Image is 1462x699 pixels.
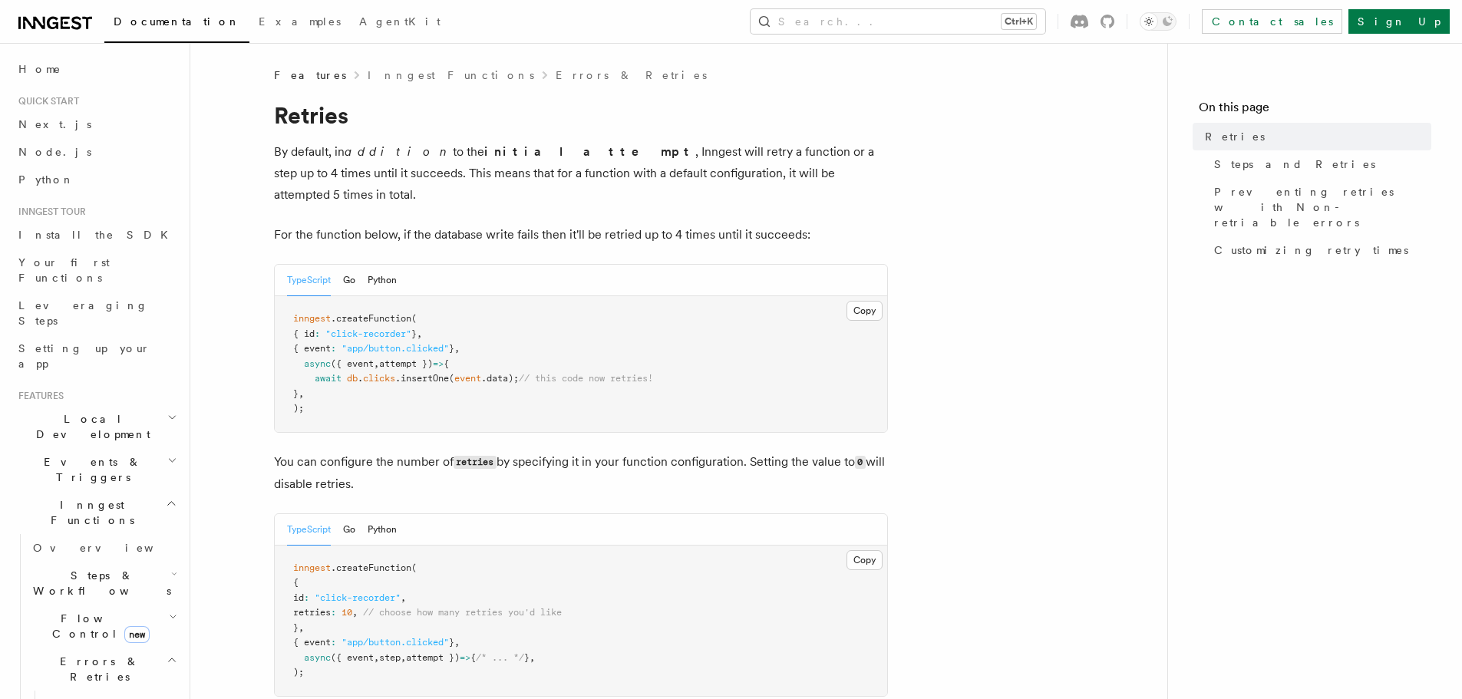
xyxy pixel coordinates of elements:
a: Leveraging Steps [12,292,180,335]
span: async [304,358,331,369]
span: => [460,652,470,663]
button: Python [368,514,397,546]
span: Features [12,390,64,402]
button: Copy [847,301,883,321]
span: "click-recorder" [325,328,411,339]
span: , [299,388,304,399]
span: ( [411,562,417,573]
span: , [401,652,406,663]
button: TypeScript [287,265,331,296]
span: Retries [1205,129,1265,144]
button: TypeScript [287,514,331,546]
span: , [374,358,379,369]
span: clicks [363,373,395,384]
span: ); [293,667,304,678]
span: Home [18,61,61,77]
button: Inngest Functions [12,491,180,534]
p: By default, in to the , Inngest will retry a function or a step up to 4 times until it succeeds. ... [274,141,888,206]
span: { event [293,637,331,648]
a: Your first Functions [12,249,180,292]
a: Inngest Functions [368,68,534,83]
span: , [454,637,460,648]
button: Go [343,514,355,546]
a: Preventing retries with Non-retriable errors [1208,178,1431,236]
strong: initial attempt [484,144,695,159]
a: AgentKit [350,5,450,41]
a: Sign Up [1348,9,1450,34]
a: Setting up your app [12,335,180,378]
span: event [454,373,481,384]
a: Home [12,55,180,83]
span: id [293,592,304,603]
span: new [124,626,150,643]
span: . [358,373,363,384]
span: ({ event [331,652,374,663]
span: Steps and Retries [1214,157,1375,172]
span: await [315,373,342,384]
button: Steps & Workflows [27,562,180,605]
span: Overview [33,542,191,554]
span: ( [411,313,417,324]
button: Local Development [12,405,180,448]
span: { event [293,343,331,354]
button: Go [343,265,355,296]
span: Inngest tour [12,206,86,218]
a: Overview [27,534,180,562]
h1: Retries [274,101,888,129]
span: } [524,652,530,663]
a: Documentation [104,5,249,43]
button: Copy [847,550,883,570]
span: , [401,592,406,603]
span: inngest [293,562,331,573]
a: Next.js [12,110,180,138]
span: Quick start [12,95,79,107]
span: } [293,622,299,633]
span: Steps & Workflows [27,568,171,598]
span: } [293,388,299,399]
span: : [331,607,336,618]
button: Search...Ctrl+K [751,9,1045,34]
span: } [449,343,454,354]
span: : [331,637,336,648]
p: For the function below, if the database write fails then it'll be retried up to 4 times until it ... [274,224,888,246]
a: Steps and Retries [1208,150,1431,178]
span: Customizing retry times [1214,242,1408,258]
span: } [411,328,417,339]
span: .data); [481,373,519,384]
button: Flow Controlnew [27,605,180,648]
a: Node.js [12,138,180,166]
span: "click-recorder" [315,592,401,603]
span: : [304,592,309,603]
span: , [352,607,358,618]
a: Errors & Retries [556,68,707,83]
p: You can configure the number of by specifying it in your function configuration. Setting the valu... [274,451,888,495]
span: Errors & Retries [27,654,167,684]
span: // choose how many retries you'd like [363,607,562,618]
a: Install the SDK [12,221,180,249]
span: Your first Functions [18,256,110,284]
span: .createFunction [331,313,411,324]
span: , [299,622,304,633]
span: Install the SDK [18,229,177,241]
span: Preventing retries with Non-retriable errors [1214,184,1431,230]
span: Inngest Functions [12,497,166,528]
span: } [449,637,454,648]
h4: On this page [1199,98,1431,123]
span: { id [293,328,315,339]
span: "app/button.clicked" [342,637,449,648]
span: attempt }) [406,652,460,663]
span: Events & Triggers [12,454,167,485]
span: { [444,358,449,369]
span: Documentation [114,15,240,28]
em: addition [345,144,453,159]
span: Flow Control [27,611,169,641]
span: .createFunction [331,562,411,573]
a: Contact sales [1202,9,1342,34]
span: step [379,652,401,663]
span: 10 [342,607,352,618]
span: inngest [293,313,331,324]
span: ( [449,373,454,384]
span: .insertOne [395,373,449,384]
kbd: Ctrl+K [1002,14,1036,29]
span: , [454,343,460,354]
